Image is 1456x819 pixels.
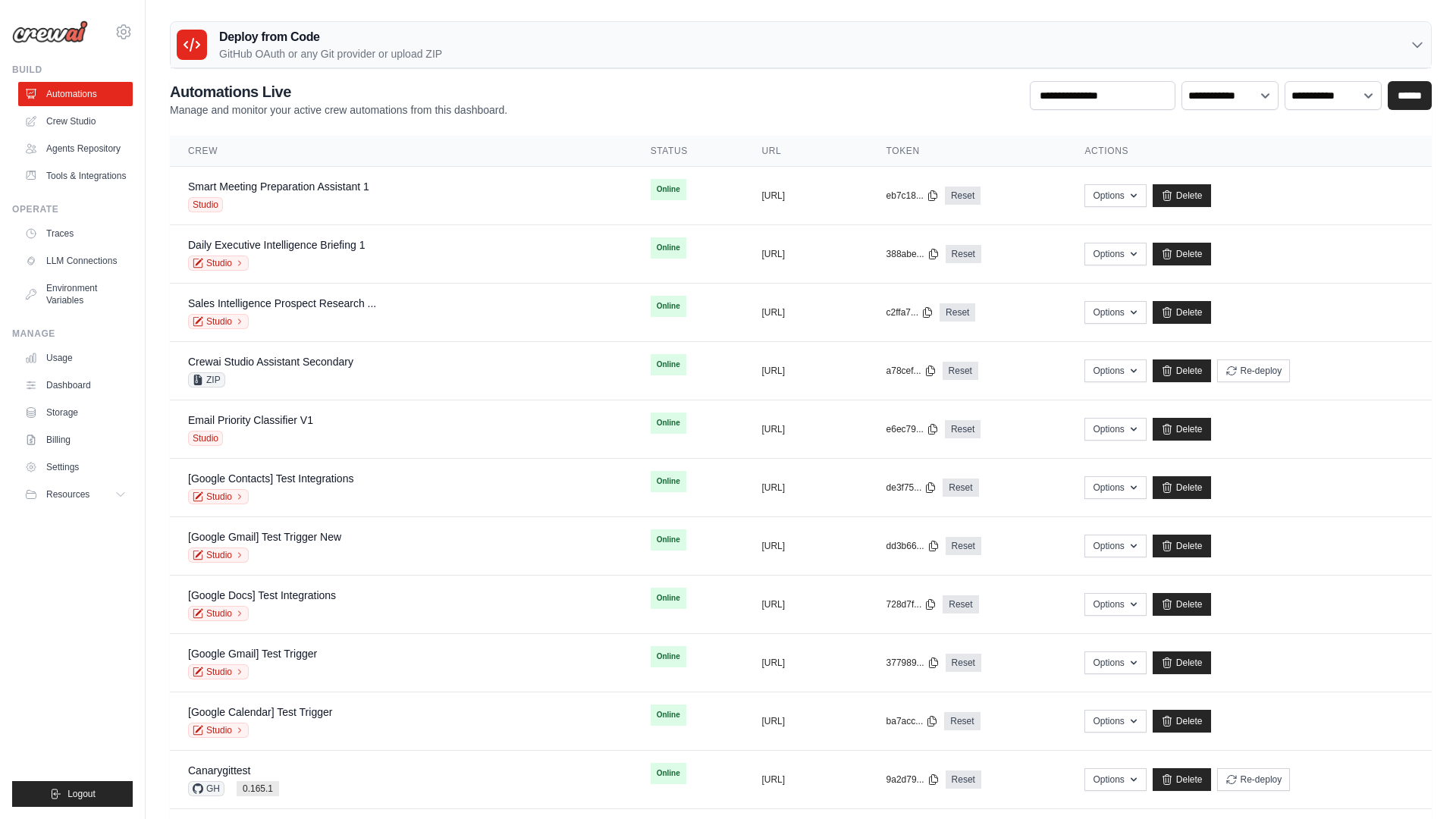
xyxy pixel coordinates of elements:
[943,595,978,613] a: Reset
[18,221,133,246] a: Traces
[1153,535,1211,557] a: Delete
[1084,593,1146,616] button: Options
[946,245,981,263] a: Reset
[188,723,249,738] a: Studio
[18,346,133,370] a: Usage
[1153,184,1211,207] a: Delete
[886,598,937,610] button: 728d7f...
[188,297,376,309] a: Sales Intelligence Prospect Research ...
[18,482,133,507] button: Resources
[1084,418,1146,441] button: Options
[651,237,686,259] span: Online
[1066,136,1432,167] th: Actions
[886,190,939,202] button: eb7c18...
[886,306,934,318] button: c2ffa7...
[886,365,937,377] button: a78cef...
[188,314,249,329] a: Studio
[1153,768,1211,791] a: Delete
[1084,651,1146,674] button: Options
[18,164,133,188] a: Tools & Integrations
[1084,710,1146,733] button: Options
[219,28,442,46] h3: Deploy from Code
[886,248,940,260] button: 388abe...
[18,136,133,161] a: Agents Repository
[1084,184,1146,207] button: Options
[18,373,133,397] a: Dashboard
[1084,301,1146,324] button: Options
[651,529,686,551] span: Online
[651,704,686,726] span: Online
[940,303,975,322] a: Reset
[170,102,507,118] p: Manage and monitor your active crew automations from this dashboard.
[188,489,249,504] a: Studio
[944,712,980,730] a: Reset
[651,471,686,492] span: Online
[651,763,686,784] span: Online
[67,788,96,800] span: Logout
[1153,418,1211,441] a: Delete
[886,715,939,727] button: ba7acc...
[1084,476,1146,499] button: Options
[18,276,133,312] a: Environment Variables
[1153,710,1211,733] a: Delete
[886,423,939,435] button: e6ec79...
[1153,243,1211,265] a: Delete
[18,455,133,479] a: Settings
[946,654,981,672] a: Reset
[18,428,133,452] a: Billing
[188,548,249,563] a: Studio
[651,296,686,317] span: Online
[886,657,940,669] button: 377989...
[237,781,279,796] span: 0.165.1
[188,256,249,271] a: Studio
[651,179,686,200] span: Online
[188,764,250,777] a: Canarygittest
[46,488,89,500] span: Resources
[18,249,133,273] a: LLM Connections
[188,431,223,446] span: Studio
[188,781,224,796] span: GH
[651,413,686,434] span: Online
[886,773,940,786] button: 9a2d79...
[886,540,940,552] button: dd3b66...
[188,414,313,426] a: Email Priority Classifier V1
[18,109,133,133] a: Crew Studio
[1153,359,1211,382] a: Delete
[946,537,981,555] a: Reset
[188,606,249,621] a: Studio
[12,203,133,215] div: Operate
[1084,359,1146,382] button: Options
[1084,535,1146,557] button: Options
[12,64,133,76] div: Build
[1153,301,1211,324] a: Delete
[188,372,225,388] span: ZIP
[188,648,317,660] a: [Google Gmail] Test Trigger
[188,706,332,718] a: [Google Calendar] Test Trigger
[188,472,353,485] a: [Google Contacts] Test Integrations
[188,239,365,251] a: Daily Executive Intelligence Briefing 1
[1217,768,1291,791] button: Re-deploy
[946,770,981,789] a: Reset
[170,81,507,102] h2: Automations Live
[188,197,223,212] span: Studio
[188,356,353,368] a: Crewai Studio Assistant Secondary
[651,354,686,375] span: Online
[945,420,981,438] a: Reset
[943,479,978,497] a: Reset
[1084,768,1146,791] button: Options
[188,664,249,679] a: Studio
[743,136,868,167] th: URL
[651,588,686,609] span: Online
[170,136,632,167] th: Crew
[1217,359,1291,382] button: Re-deploy
[651,646,686,667] span: Online
[1084,243,1146,265] button: Options
[219,46,442,61] p: GitHub OAuth or any Git provider or upload ZIP
[12,20,88,43] img: Logo
[188,180,369,193] a: Smart Meeting Preparation Assistant 1
[1153,593,1211,616] a: Delete
[868,136,1067,167] th: Token
[1153,651,1211,674] a: Delete
[188,589,336,601] a: [Google Docs] Test Integrations
[945,187,981,205] a: Reset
